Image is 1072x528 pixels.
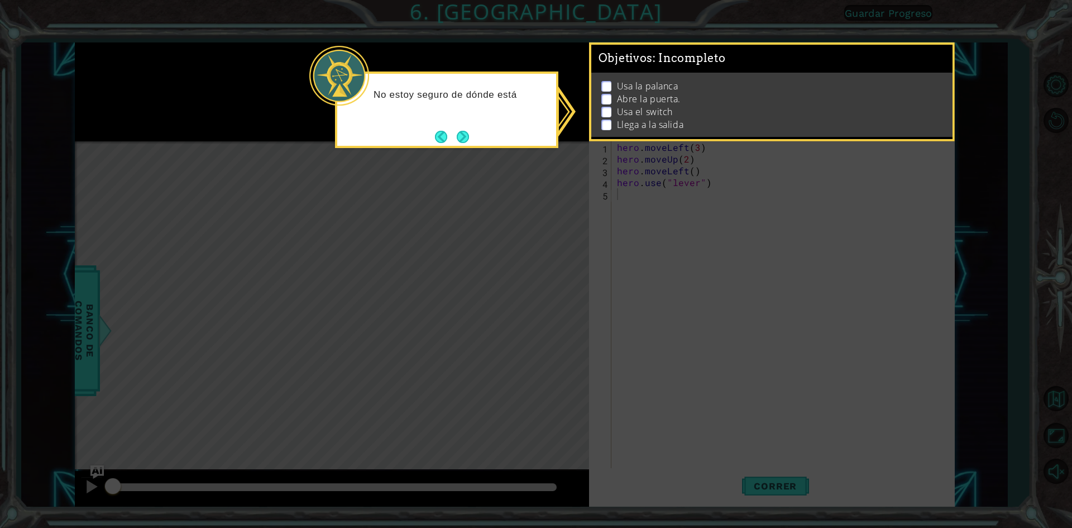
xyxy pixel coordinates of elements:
p: No estoy seguro de dónde está [374,89,548,101]
p: Llega a la salida [617,118,683,131]
button: Back [435,131,457,143]
p: Abre la puerta. [617,93,681,105]
span: : Incompleto [653,51,725,65]
p: Usa el switch [617,106,673,118]
p: Usa la palanca [617,80,678,92]
span: Objetivos [599,51,726,65]
button: Next [457,131,469,143]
